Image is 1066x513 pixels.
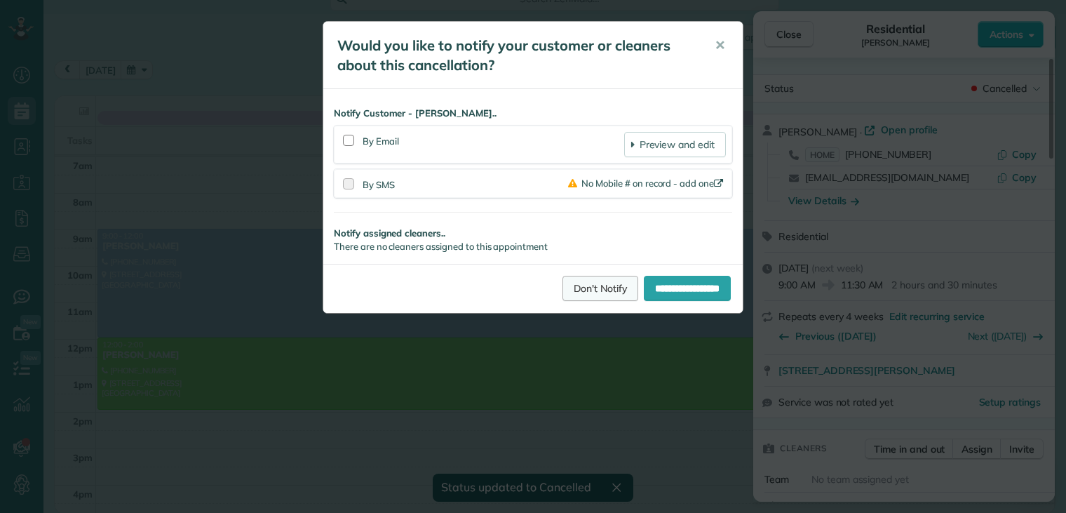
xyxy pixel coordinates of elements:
div: By SMS [363,175,568,192]
a: Preview and edit [624,132,726,157]
h5: Would you like to notify your customer or cleaners about this cancellation? [337,36,695,75]
a: Don't Notify [562,276,638,301]
div: By Email [363,132,624,157]
a: No Mobile # on record - add one [568,178,726,189]
strong: Notify Customer - [PERSON_NAME].. [334,107,732,120]
strong: Notify assigned cleaners.. [334,227,732,240]
span: There are no cleaners assigned to this appointment [334,241,548,252]
span: ✕ [715,37,725,53]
